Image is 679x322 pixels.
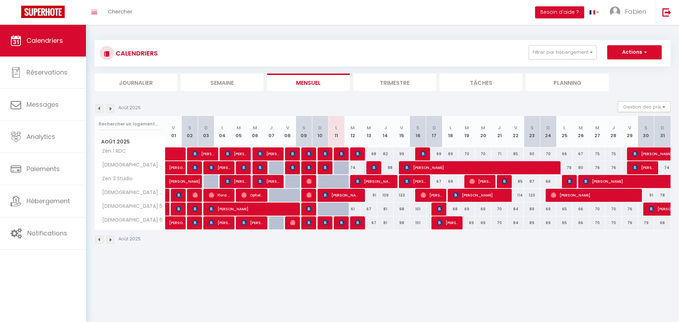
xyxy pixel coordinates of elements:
[618,101,671,112] button: Gestion des prix
[27,197,70,205] span: Hébergement
[27,229,67,238] span: Notifications
[257,175,279,188] span: [PERSON_NAME]
[99,118,161,130] input: Rechercher un logement...
[192,202,198,216] span: [PERSON_NAME]
[625,7,646,16] span: Fabien
[361,147,377,160] div: 68
[595,124,599,131] abbr: M
[404,161,556,174] span: [PERSON_NAME]
[638,116,654,147] th: 30
[350,124,355,131] abbr: M
[507,116,524,147] th: 22
[622,116,638,147] th: 29
[605,216,622,229] div: 70
[394,216,410,229] div: 98
[270,124,273,131] abbr: J
[312,116,328,147] th: 10
[507,203,524,216] div: 84
[323,216,328,229] span: [PERSON_NAME]
[355,175,393,188] span: [PERSON_NAME]
[410,116,426,147] th: 16
[361,189,377,202] div: 91
[108,8,132,15] span: Chercher
[241,161,246,174] span: [PERSON_NAME]
[361,116,377,147] th: 13
[459,147,475,160] div: 70
[540,203,556,216] div: 69
[622,216,638,229] div: 76
[241,216,263,229] span: [PERSON_NAME]
[416,124,419,131] abbr: S
[589,161,605,174] div: 76
[524,116,540,147] th: 23
[661,124,664,131] abbr: D
[377,189,394,202] div: 109
[662,8,671,17] img: logout
[540,216,556,229] div: 69
[169,157,185,171] span: [PERSON_NAME]
[204,124,208,131] abbr: D
[437,202,442,216] span: [PERSON_NAME]
[442,175,459,188] div: 69
[241,188,263,202] span: Ophelie Morellon
[420,188,442,202] span: [PERSON_NAME]
[610,6,620,17] img: ...
[306,188,312,202] span: [PERSON_NAME]
[214,116,231,147] th: 04
[442,203,459,216] div: 68
[176,188,181,202] span: [PERSON_NAME]
[556,216,573,229] div: 65
[96,189,167,197] span: [DEMOGRAPHIC_DATA] 4 Balnéo
[465,124,469,131] abbr: M
[502,175,507,188] span: [PERSON_NAME]
[182,116,198,147] th: 02
[612,124,615,131] abbr: J
[209,216,230,229] span: [PERSON_NAME]
[410,203,426,216] div: 101
[622,203,638,216] div: 76
[263,116,279,147] th: 07
[475,216,491,229] div: 69
[290,216,295,229] span: [PERSON_NAME]
[225,175,246,188] span: [PERSON_NAME]
[453,188,507,202] span: [PERSON_NAME]
[556,116,573,147] th: 25
[209,202,295,216] span: [PERSON_NAME]
[339,216,344,229] span: [PERSON_NAME]
[166,175,182,188] a: [PERSON_NAME]
[394,203,410,216] div: 98
[605,161,622,174] div: 76
[192,147,214,160] span: [PERSON_NAME]
[605,203,622,216] div: 70
[198,116,214,147] th: 03
[535,6,584,18] button: Besoin d'aide ?
[529,45,597,59] button: Filtrer par hébergement
[377,116,394,147] th: 14
[442,116,459,147] th: 18
[556,203,573,216] div: 65
[524,189,540,202] div: 120
[192,161,198,174] span: [PERSON_NAME]
[410,216,426,229] div: 101
[573,161,589,174] div: 80
[605,116,622,147] th: 28
[654,216,671,229] div: 68
[524,203,540,216] div: 89
[169,212,185,226] span: [PERSON_NAME]
[394,116,410,147] th: 15
[355,147,360,160] span: [PERSON_NAME]
[225,147,246,160] span: [PERSON_NAME]
[290,147,295,160] span: Ratinckx Marie
[306,161,312,174] span: [PERSON_NAME]
[524,175,540,188] div: 87
[514,124,517,131] abbr: V
[377,203,394,216] div: 81
[420,147,426,160] span: [PERSON_NAME]
[426,116,442,147] th: 17
[632,161,654,174] span: [PERSON_NAME]
[176,202,181,216] span: [PERSON_NAME]
[644,124,648,131] abbr: S
[318,124,322,131] abbr: D
[302,124,306,131] abbr: S
[567,175,572,188] span: [PERSON_NAME]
